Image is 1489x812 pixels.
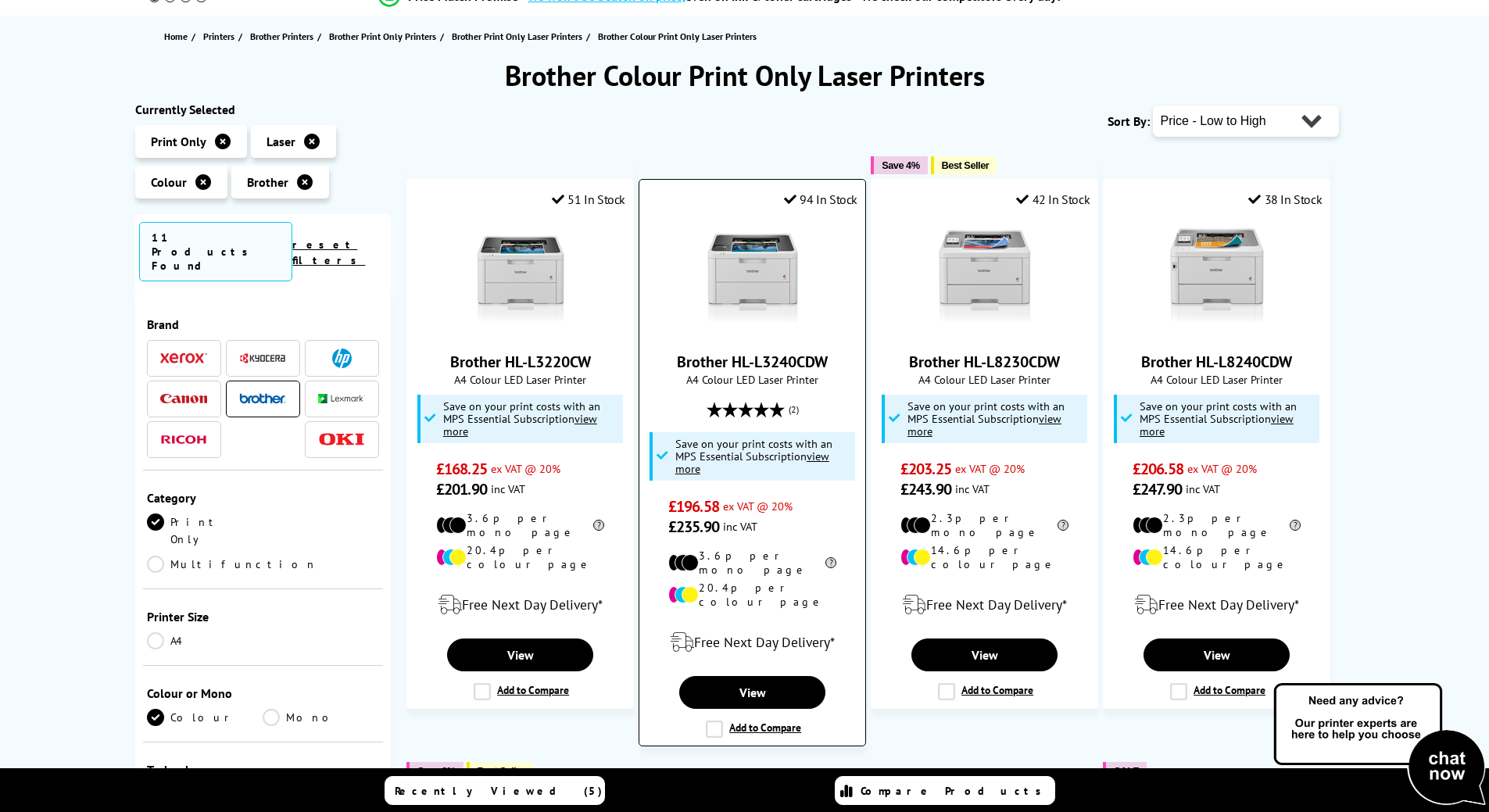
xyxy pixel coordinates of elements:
[462,219,579,336] img: Brother HL-L3220CW
[882,159,919,171] span: Save 4%
[694,219,811,336] img: Brother HL-L3240CDW
[1140,411,1294,438] u: view more
[385,776,605,805] a: Recently Viewed (5)
[647,372,857,387] span: A4 Colour LED Laser Printer
[452,28,582,45] span: Brother Print Only Laser Printers
[203,28,234,45] span: Printers
[450,352,591,372] a: Brother HL-L3220CW
[694,324,811,339] a: Brother HL-L3240CDW
[1170,683,1265,700] label: Add to Compare
[907,411,1061,438] u: view more
[900,459,951,479] span: £203.25
[318,433,365,446] img: OKI
[239,393,286,404] img: Brother
[1186,481,1220,496] span: inc VAT
[436,543,604,571] li: 20.4p per colour page
[871,156,927,174] button: Save 4%
[151,134,206,149] span: Print Only
[160,349,207,368] a: Xerox
[1144,639,1289,671] a: View
[723,519,757,534] span: inc VAT
[861,784,1050,798] span: Compare Products
[447,639,592,671] a: View
[247,174,288,190] span: Brother
[462,324,579,339] a: Brother HL-L3220CW
[329,28,436,45] span: Brother Print Only Printers
[436,511,604,539] li: 3.6p per mono page
[443,411,597,438] u: view more
[900,543,1068,571] li: 14.6p per colour page
[160,352,207,363] img: Xerox
[835,776,1055,805] a: Compare Products
[668,549,836,577] li: 3.6p per mono page
[332,349,352,368] img: HP
[1133,543,1301,571] li: 14.6p per colour page
[668,517,719,537] span: £235.90
[1108,113,1150,129] span: Sort By:
[1111,583,1322,627] div: modal_delivery
[1270,681,1489,809] img: Open Live Chat window
[677,352,828,372] a: Brother HL-L3240CDW
[879,583,1090,627] div: modal_delivery
[474,683,569,700] label: Add to Compare
[452,28,586,45] a: Brother Print Only Laser Printers
[668,581,836,609] li: 20.4p per colour page
[1016,191,1090,207] div: 42 In Stock
[147,513,263,548] a: Print Only
[160,435,207,444] img: Ricoh
[907,399,1065,438] span: Save on your print costs with an MPS Essential Subscription
[436,459,487,479] span: £168.25
[292,238,365,267] a: reset filters
[147,556,317,573] a: Multifunction
[926,324,1043,339] a: Brother HL-L8230CDW
[147,632,263,649] a: A4
[879,372,1090,387] span: A4 Colour LED Laser Printer
[239,352,286,364] img: Kyocera
[239,389,286,409] a: Brother
[318,389,365,409] a: Lexmark
[675,436,832,476] span: Save on your print costs with an MPS Essential Subscription
[598,30,757,42] span: Brother Colour Print Only Laser Printers
[151,174,187,190] span: Colour
[415,372,625,387] span: A4 Colour LED Laser Printer
[415,583,625,627] div: modal_delivery
[135,102,392,117] div: Currently Selected
[203,28,238,45] a: Printers
[668,496,719,517] span: £196.58
[318,349,365,368] a: HP
[160,389,207,409] a: Canon
[926,219,1043,336] img: Brother HL-L8230CDW
[1158,219,1276,336] img: Brother HL-L8240CDW
[647,621,857,664] div: modal_delivery
[263,709,379,726] a: Mono
[955,481,990,496] span: inc VAT
[955,461,1025,476] span: ex VAT @ 20%
[1133,479,1182,499] span: £247.90
[900,511,1068,539] li: 2.3p per mono page
[147,685,380,701] div: Colour or Mono
[1248,191,1322,207] div: 38 In Stock
[164,28,191,45] a: Home
[318,394,365,403] img: Lexmark
[1133,459,1183,479] span: £206.58
[329,28,440,45] a: Brother Print Only Printers
[318,430,365,449] a: OKI
[417,765,455,777] span: Save 6%
[679,676,825,709] a: View
[723,499,793,513] span: ex VAT @ 20%
[147,490,380,506] div: Category
[931,156,997,174] button: Best Seller
[139,222,293,281] span: 11 Products Found
[478,765,525,777] span: Best Seller
[1103,762,1147,780] button: SALE
[1158,324,1276,339] a: Brother HL-L8240CDW
[1140,399,1297,438] span: Save on your print costs with an MPS Essential Subscription
[552,191,625,207] div: 51 In Stock
[250,28,317,45] a: Brother Printers
[675,449,829,476] u: view more
[491,481,525,496] span: inc VAT
[1141,352,1292,372] a: Brother HL-L8240CDW
[135,57,1355,94] h1: Brother Colour Print Only Laser Printers
[706,721,801,738] label: Add to Compare
[1187,461,1257,476] span: ex VAT @ 20%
